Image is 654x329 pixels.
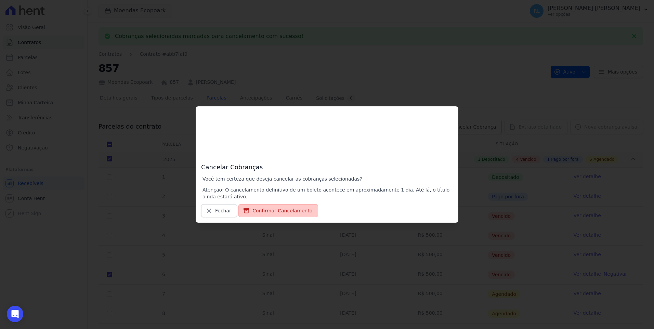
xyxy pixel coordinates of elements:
button: Confirmar Cancelamento [238,204,318,217]
span: Fechar [215,207,231,214]
p: Você tem certeza que deseja cancelar as cobranças selecionadas? [202,175,453,182]
p: Atenção: O cancelamento definitivo de um boleto acontece em aproximadamente 1 dia. Até lá, o títu... [202,186,453,200]
a: Fechar [201,204,237,217]
h3: Cancelar Cobranças [201,112,453,171]
div: Open Intercom Messenger [7,306,23,322]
